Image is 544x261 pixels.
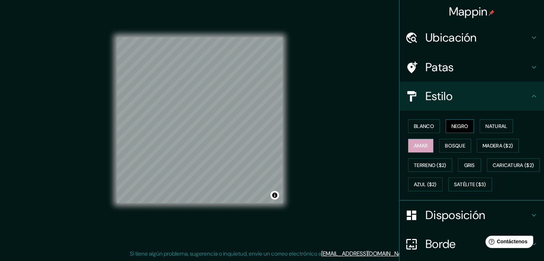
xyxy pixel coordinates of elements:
[454,181,486,188] font: Satélite ($3)
[270,191,279,200] button: Activar o desactivar atribución
[477,139,519,153] button: Madera ($2)
[130,250,321,257] font: Si tiene algún problema, sugerencia o inquietud, envíe un correo electrónico a
[414,162,446,168] font: Terreno ($2)
[414,123,434,129] font: Blanco
[399,23,544,52] div: Ubicación
[439,139,471,153] button: Bosque
[399,201,544,230] div: Disposición
[485,123,507,129] font: Natural
[464,162,475,168] font: Gris
[414,181,437,188] font: Azul ($2)
[425,30,477,45] font: Ubicación
[483,142,513,149] font: Madera ($2)
[399,230,544,258] div: Borde
[408,139,433,153] button: Amar
[425,89,453,104] font: Estilo
[117,37,283,203] canvas: Mapa
[408,177,442,191] button: Azul ($2)
[489,10,494,16] img: pin-icon.png
[321,250,411,257] a: [EMAIL_ADDRESS][DOMAIN_NAME]
[445,142,465,149] font: Bosque
[458,158,481,172] button: Gris
[493,162,534,168] font: Caricatura ($2)
[480,119,513,133] button: Natural
[448,177,492,191] button: Satélite ($3)
[414,142,428,149] font: Amar
[449,4,488,19] font: Mappin
[487,158,540,172] button: Caricatura ($2)
[446,119,474,133] button: Negro
[399,53,544,82] div: Patas
[408,119,440,133] button: Blanco
[480,233,536,253] iframe: Lanzador de widgets de ayuda
[399,82,544,111] div: Estilo
[408,158,452,172] button: Terreno ($2)
[425,236,456,252] font: Borde
[425,60,454,75] font: Patas
[425,207,485,223] font: Disposición
[451,123,468,129] font: Negro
